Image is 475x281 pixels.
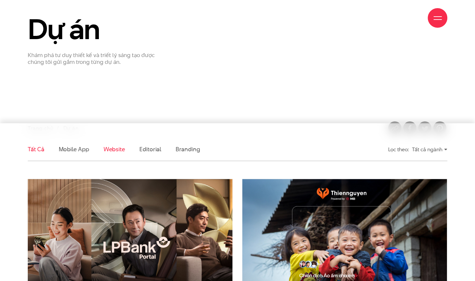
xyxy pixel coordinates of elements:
[412,144,447,155] div: Tất cả ngành
[176,145,200,153] a: Branding
[28,145,44,153] a: Tất cả
[103,145,125,153] a: Website
[388,144,409,155] div: Lọc theo:
[28,52,161,66] p: Khám phá tư duy thiết kế và triết lý sáng tạo được chúng tôi gửi gắm trong từng dự án.
[28,14,161,44] h1: Dự án
[58,145,89,153] a: Mobile app
[139,145,161,153] a: Editorial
